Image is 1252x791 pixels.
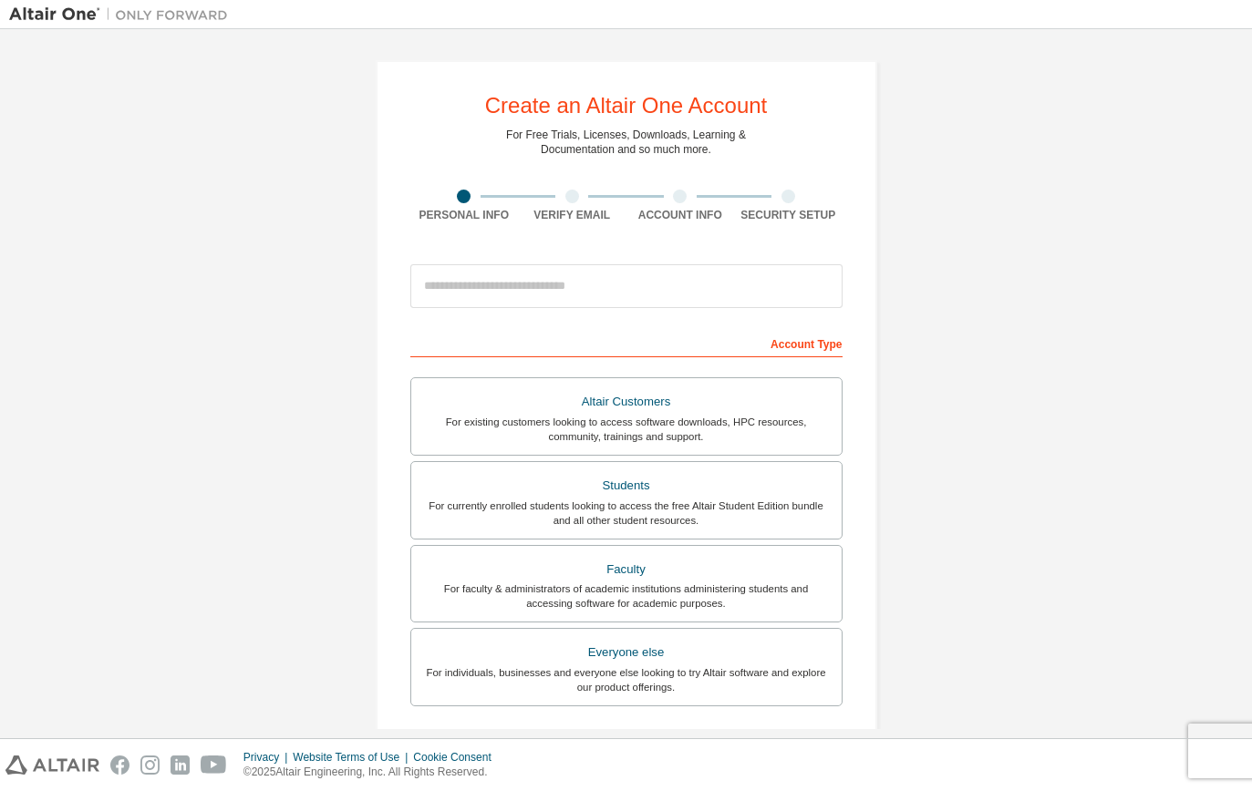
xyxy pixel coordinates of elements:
[171,755,190,775] img: linkedin.svg
[243,750,293,765] div: Privacy
[201,755,227,775] img: youtube.svg
[5,755,99,775] img: altair_logo.svg
[413,750,502,765] div: Cookie Consent
[422,581,831,611] div: For faculty & administrators of academic institutions administering students and accessing softwa...
[110,755,129,775] img: facebook.svg
[422,665,831,694] div: For individuals, businesses and everyone else looking to try Altair software and explore our prod...
[518,208,626,222] div: Verify Email
[506,128,746,157] div: For Free Trials, Licenses, Downloads, Learning & Documentation and so much more.
[293,750,413,765] div: Website Terms of Use
[422,473,831,498] div: Students
[422,389,831,415] div: Altair Customers
[626,208,735,222] div: Account Info
[422,640,831,665] div: Everyone else
[422,415,831,444] div: For existing customers looking to access software downloads, HPC resources, community, trainings ...
[9,5,237,24] img: Altair One
[485,95,768,117] div: Create an Altair One Account
[410,208,519,222] div: Personal Info
[422,498,831,528] div: For currently enrolled students looking to access the free Altair Student Edition bundle and all ...
[734,208,843,222] div: Security Setup
[422,557,831,582] div: Faculty
[140,755,160,775] img: instagram.svg
[410,328,843,357] div: Account Type
[243,765,502,780] p: © 2025 Altair Engineering, Inc. All Rights Reserved.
